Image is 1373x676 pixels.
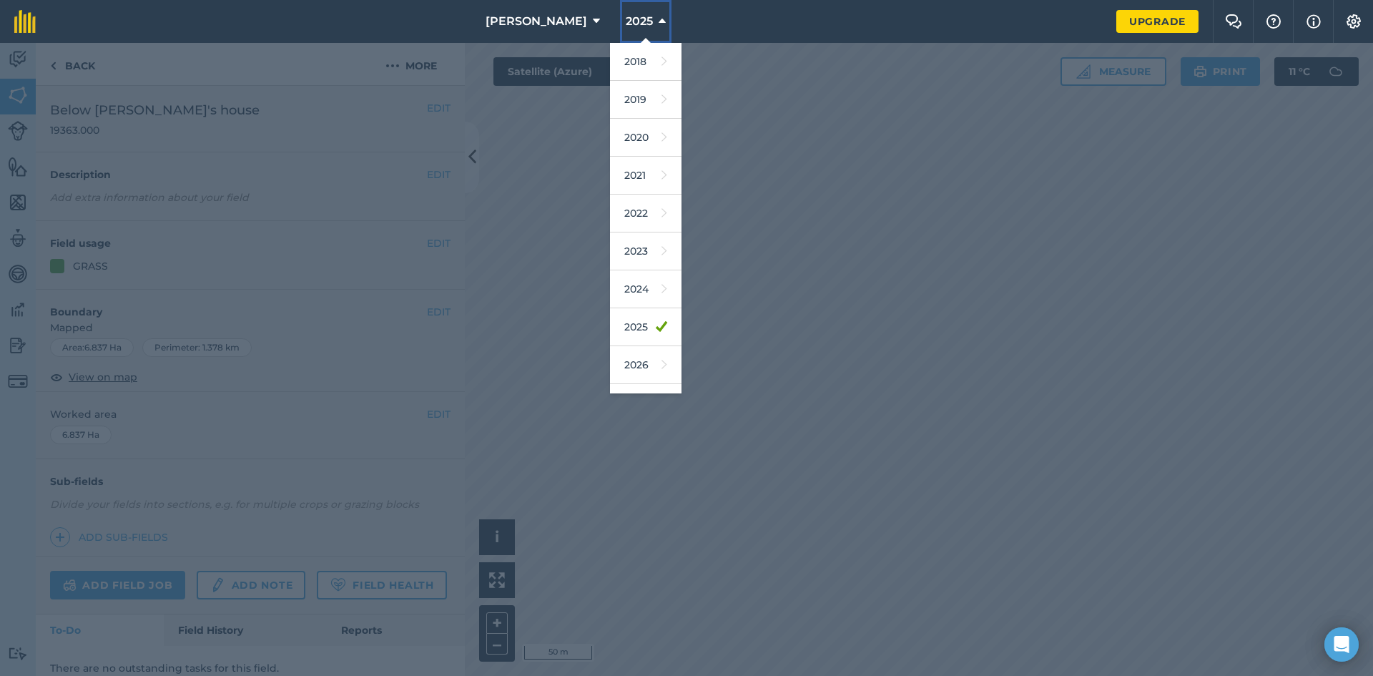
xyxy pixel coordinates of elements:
[610,384,681,422] a: 2027
[14,10,36,33] img: fieldmargin Logo
[1265,14,1282,29] img: A question mark icon
[1225,14,1242,29] img: Two speech bubbles overlapping with the left bubble in the forefront
[610,157,681,195] a: 2021
[610,346,681,384] a: 2026
[1324,627,1359,662] div: Open Intercom Messenger
[1345,14,1362,29] img: A cog icon
[610,43,681,81] a: 2018
[1116,10,1199,33] a: Upgrade
[610,308,681,346] a: 2025
[626,13,653,30] span: 2025
[610,232,681,270] a: 2023
[610,119,681,157] a: 2020
[610,195,681,232] a: 2022
[1306,13,1321,30] img: svg+xml;base64,PHN2ZyB4bWxucz0iaHR0cDovL3d3dy53My5vcmcvMjAwMC9zdmciIHdpZHRoPSIxNyIgaGVpZ2h0PSIxNy...
[486,13,587,30] span: [PERSON_NAME]
[610,270,681,308] a: 2024
[610,81,681,119] a: 2019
